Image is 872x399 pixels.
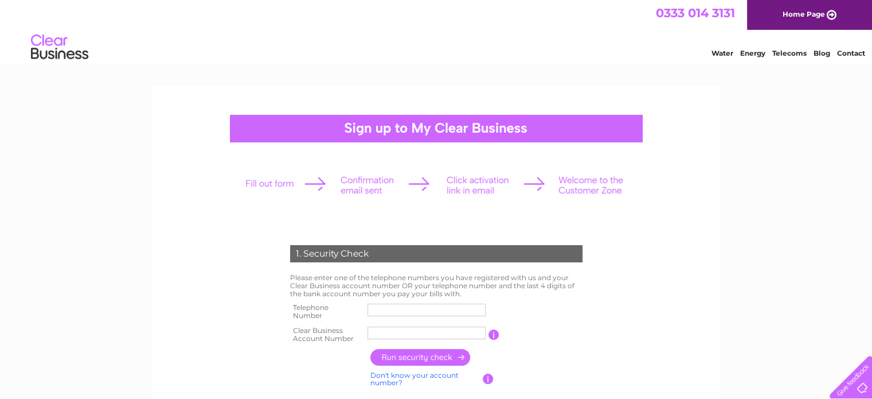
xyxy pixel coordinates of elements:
div: 1. Security Check [290,245,582,262]
a: Water [711,49,733,57]
a: Contact [837,49,865,57]
a: Don't know your account number? [370,371,459,388]
th: Clear Business Account Number [287,323,365,346]
th: Telephone Number [287,300,365,323]
a: 0333 014 3131 [656,6,735,20]
img: logo.png [30,30,89,65]
a: Energy [740,49,765,57]
div: Clear Business is a trading name of Verastar Limited (registered in [GEOGRAPHIC_DATA] No. 3667643... [166,6,707,56]
a: Blog [814,49,830,57]
input: Information [483,374,494,384]
input: Information [488,330,499,340]
a: Telecoms [772,49,807,57]
td: Please enter one of the telephone numbers you have registered with us and your Clear Business acc... [287,271,585,300]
